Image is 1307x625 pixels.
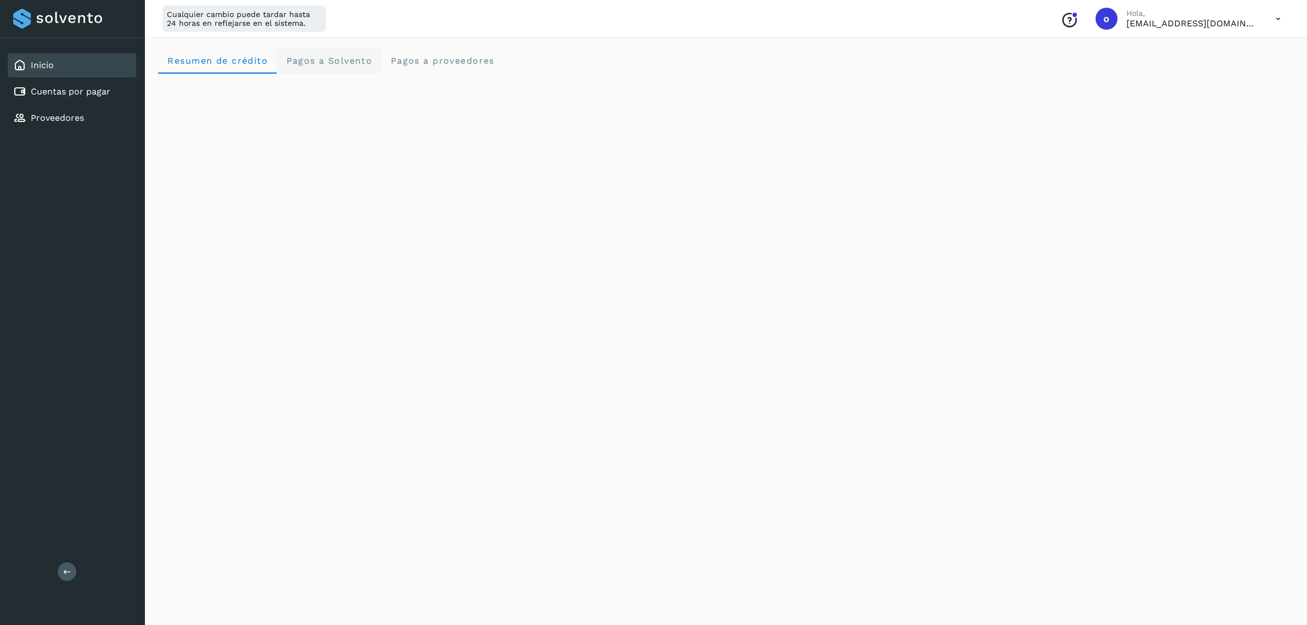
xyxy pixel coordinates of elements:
[8,53,136,77] div: Inicio
[285,55,372,66] span: Pagos a Solvento
[1126,18,1258,29] p: orlando@rfllogistics.com.mx
[8,106,136,130] div: Proveedores
[162,5,326,32] div: Cualquier cambio puede tardar hasta 24 horas en reflejarse en el sistema.
[31,86,110,97] a: Cuentas por pagar
[1126,9,1258,18] p: Hola,
[390,55,495,66] span: Pagos a proveedores
[31,113,84,123] a: Proveedores
[167,55,268,66] span: Resumen de crédito
[31,60,54,70] a: Inicio
[8,80,136,104] div: Cuentas por pagar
